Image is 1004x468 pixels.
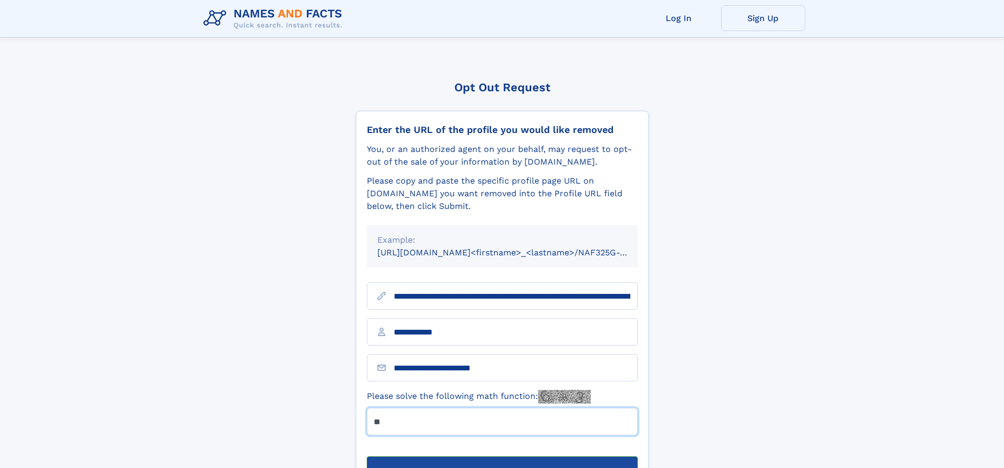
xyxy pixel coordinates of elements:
div: Enter the URL of the profile you would like removed [367,124,638,136]
div: Please copy and paste the specific profile page URL on [DOMAIN_NAME] you want removed into the Pr... [367,175,638,213]
label: Please solve the following math function: [367,390,591,404]
a: Sign Up [721,5,805,31]
a: Log In [637,5,721,31]
small: [URL][DOMAIN_NAME]<firstname>_<lastname>/NAF325G-xxxxxxxx [377,247,658,257]
img: Logo Names and Facts [199,4,351,33]
div: You, or an authorized agent on your behalf, may request to opt-out of the sale of your informatio... [367,143,638,168]
div: Opt Out Request [356,81,649,94]
div: Example: [377,234,627,246]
